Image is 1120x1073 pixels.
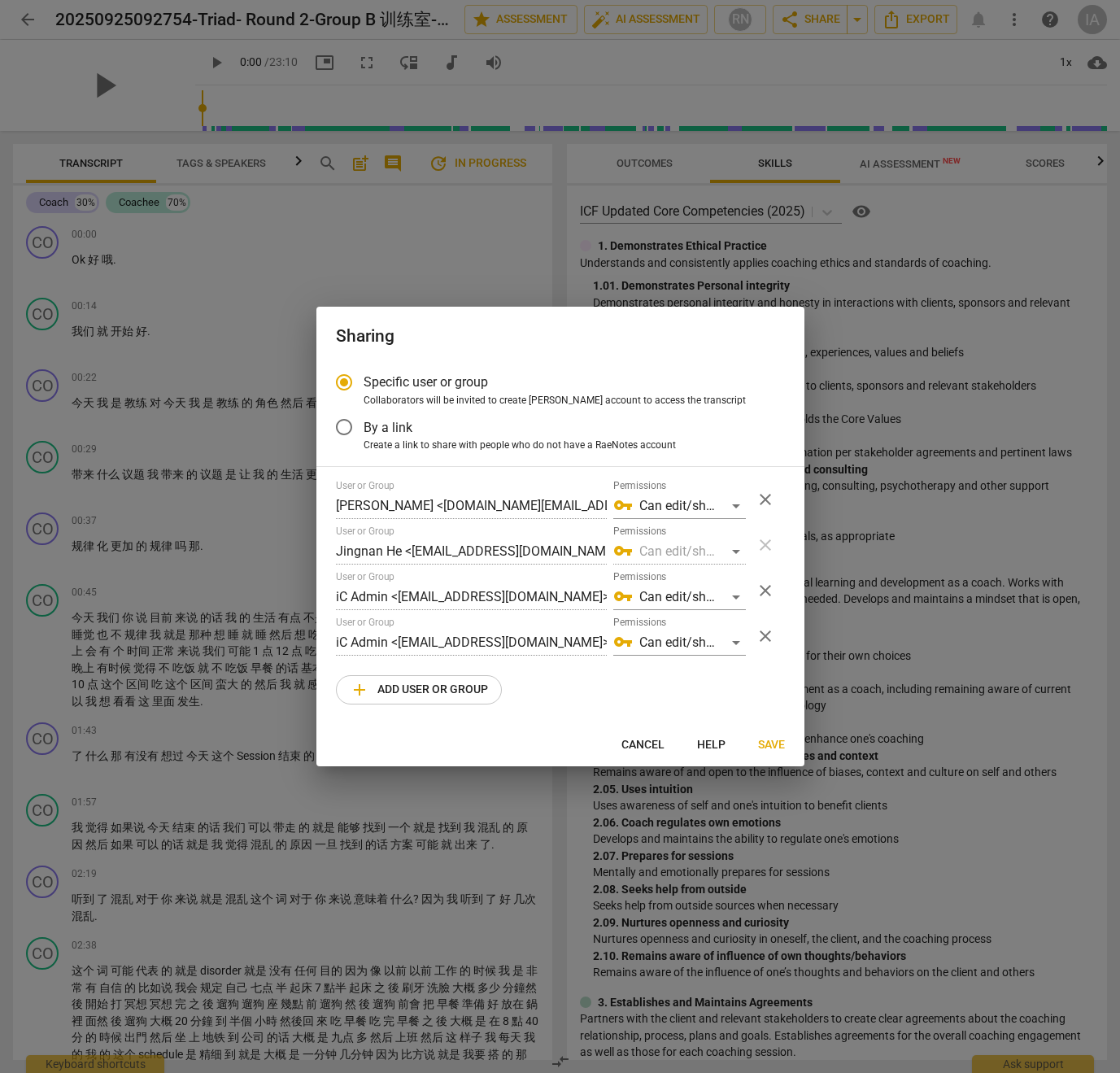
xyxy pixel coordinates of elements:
label: Permissions [613,481,666,491]
button: Add [336,675,502,704]
label: Permissions [613,572,666,582]
label: User or Group [336,526,394,536]
span: Save [758,737,785,753]
input: Start typing name or email [336,630,607,656]
div: Can edit/share [613,539,746,565]
span: close [756,581,775,600]
label: User or Group [336,481,394,491]
span: Cancel [621,737,665,753]
div: Sharing type [336,363,785,453]
button: Cancel [608,731,678,760]
h2: Sharing [336,326,785,347]
label: User or Group [336,617,394,627]
span: Add user or group [350,680,488,700]
span: By a link [364,418,412,437]
div: Can edit/share [613,493,746,519]
label: Permissions [613,617,666,627]
div: Can edit/share [613,584,746,610]
span: Help [697,737,726,753]
button: Save [745,731,798,760]
label: Permissions [613,526,666,536]
input: Start typing name or email [336,493,607,519]
span: close [756,626,775,646]
input: Start typing name or email [336,584,607,610]
span: vpn_key [613,632,633,652]
label: User or Group [336,572,394,582]
div: Can edit/share [613,630,746,656]
span: vpn_key [613,495,633,515]
span: close [756,490,775,509]
span: add [350,680,369,700]
input: Start typing name or email [336,539,607,565]
span: Specific user or group [364,373,488,391]
span: vpn_key [613,587,633,606]
span: Create a link to share with people who do not have a RaeNotes account [364,438,676,453]
button: Help [684,731,739,760]
span: Collaborators will be invited to create [PERSON_NAME] account to access the transcript [364,394,746,408]
span: vpn_key [613,541,633,560]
